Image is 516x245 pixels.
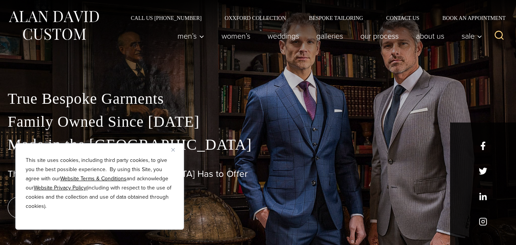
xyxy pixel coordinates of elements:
a: Women’s [213,28,259,44]
a: weddings [259,28,308,44]
a: Call Us [PHONE_NUMBER] [119,15,213,21]
img: Close [171,148,175,152]
a: Galleries [308,28,352,44]
p: True Bespoke Garments Family Owned Since [DATE] Made in the [GEOGRAPHIC_DATA] [8,87,508,156]
a: Oxxford Collection [213,15,297,21]
nav: Secondary Navigation [119,15,508,21]
img: Alan David Custom [8,8,100,42]
a: Bespoke Tailoring [297,15,375,21]
a: Our Process [352,28,408,44]
a: Contact Us [375,15,431,21]
p: This site uses cookies, including third party cookies, to give you the best possible experience. ... [26,156,174,211]
a: Website Privacy Policy [34,184,86,192]
button: Close [171,145,181,154]
a: Website Terms & Conditions [60,175,127,183]
span: Men’s [177,32,204,40]
a: About Us [408,28,453,44]
button: View Search Form [490,27,508,45]
nav: Primary Navigation [169,28,486,44]
span: Sale [462,32,482,40]
h1: The Best Custom Suits [GEOGRAPHIC_DATA] Has to Offer [8,168,508,180]
a: Book an Appointment [431,15,508,21]
a: book an appointment [8,197,115,218]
